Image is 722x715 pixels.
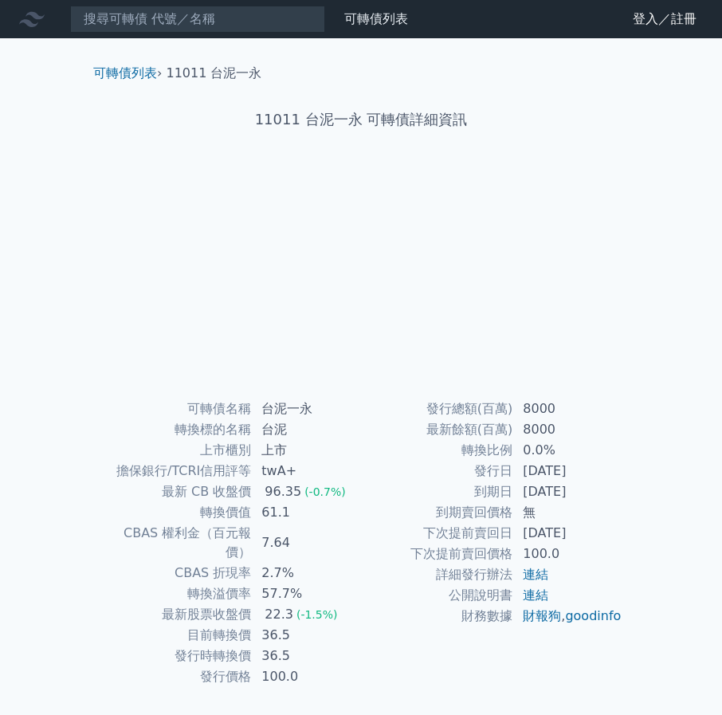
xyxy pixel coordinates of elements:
td: 36.5 [252,625,361,646]
td: [DATE] [513,481,622,502]
div: 22.3 [261,605,296,624]
td: 100.0 [513,544,622,564]
h1: 11011 台泥一永 可轉債詳細資訊 [80,108,642,131]
a: 可轉債列表 [344,11,408,26]
td: 可轉債名稱 [100,399,252,419]
td: , [513,606,622,627]
td: 目前轉換價 [100,625,252,646]
td: 轉換價值 [100,502,252,523]
td: 57.7% [252,583,361,604]
a: 可轉債列表 [93,65,157,81]
td: 到期賣回價格 [361,502,513,523]
td: CBAS 權利金（百元報價） [100,523,252,563]
td: 下次提前賣回日 [361,523,513,544]
td: 7.64 [252,523,361,563]
td: 0.0% [513,440,622,461]
td: 無 [513,502,622,523]
td: 財務數據 [361,606,513,627]
td: 上市櫃別 [100,440,252,461]
td: 發行時轉換價 [100,646,252,666]
td: 8000 [513,399,622,419]
td: 轉換比例 [361,440,513,461]
div: 96.35 [261,482,304,501]
td: 發行總額(百萬) [361,399,513,419]
td: 2.7% [252,563,361,583]
td: 8000 [513,419,622,440]
li: › [93,64,162,83]
td: 最新股票收盤價 [100,604,252,625]
td: [DATE] [513,461,622,481]
span: (-0.7%) [304,485,346,498]
td: 詳細發行辦法 [361,564,513,585]
td: 最新 CB 收盤價 [100,481,252,502]
input: 搜尋可轉債 代號／名稱 [70,6,325,33]
td: 到期日 [361,481,513,502]
td: 100.0 [252,666,361,687]
a: 財報狗 [523,608,561,623]
a: 登入／註冊 [620,6,709,32]
td: twA+ [252,461,361,481]
td: 發行價格 [100,666,252,687]
td: 轉換溢價率 [100,583,252,604]
td: 發行日 [361,461,513,481]
td: 最新餘額(百萬) [361,419,513,440]
td: 擔保銀行/TCRI信用評等 [100,461,252,481]
td: 61.1 [252,502,361,523]
td: 上市 [252,440,361,461]
td: 台泥一永 [252,399,361,419]
a: 連結 [523,587,548,603]
span: (-1.5%) [296,608,338,621]
td: [DATE] [513,523,622,544]
a: goodinfo [565,608,621,623]
td: 36.5 [252,646,361,666]
li: 11011 台泥一永 [167,64,262,83]
td: 下次提前賣回價格 [361,544,513,564]
td: 公開說明書 [361,585,513,606]
td: CBAS 折現率 [100,563,252,583]
td: 台泥 [252,419,361,440]
a: 連結 [523,567,548,582]
td: 轉換標的名稱 [100,419,252,440]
